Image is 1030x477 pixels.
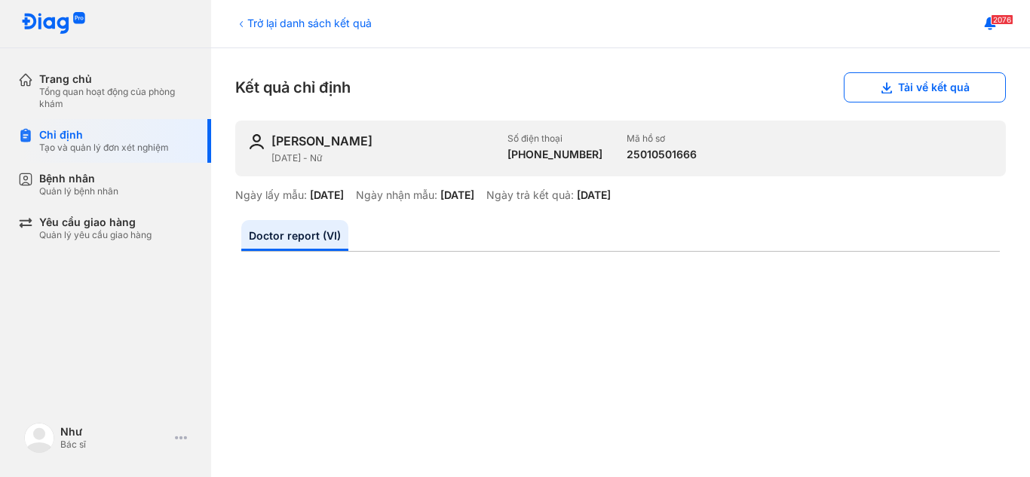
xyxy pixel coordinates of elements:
[241,220,348,251] a: Doctor report (VI)
[235,15,372,31] div: Trở lại danh sách kết quả
[39,142,169,154] div: Tạo và quản lý đơn xét nghiệm
[844,72,1006,102] button: Tải về kết quả
[627,133,697,145] div: Mã hồ sơ
[39,128,169,142] div: Chỉ định
[440,188,474,202] div: [DATE]
[310,188,344,202] div: [DATE]
[24,423,54,453] img: logo
[21,12,86,35] img: logo
[60,439,169,451] div: Bác sĩ
[39,216,152,229] div: Yêu cầu giao hàng
[271,152,495,164] div: [DATE] - Nữ
[356,188,437,202] div: Ngày nhận mẫu:
[991,14,1013,25] span: 2076
[577,188,611,202] div: [DATE]
[60,425,169,439] div: Như
[235,188,307,202] div: Ngày lấy mẫu:
[271,133,372,149] div: [PERSON_NAME]
[235,72,1006,102] div: Kết quả chỉ định
[507,133,602,145] div: Số điện thoại
[39,185,118,197] div: Quản lý bệnh nhân
[39,229,152,241] div: Quản lý yêu cầu giao hàng
[39,72,193,86] div: Trang chủ
[247,133,265,151] img: user-icon
[486,188,574,202] div: Ngày trả kết quả:
[627,148,697,161] div: 25010501666
[507,148,602,161] div: [PHONE_NUMBER]
[39,86,193,110] div: Tổng quan hoạt động của phòng khám
[39,172,118,185] div: Bệnh nhân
